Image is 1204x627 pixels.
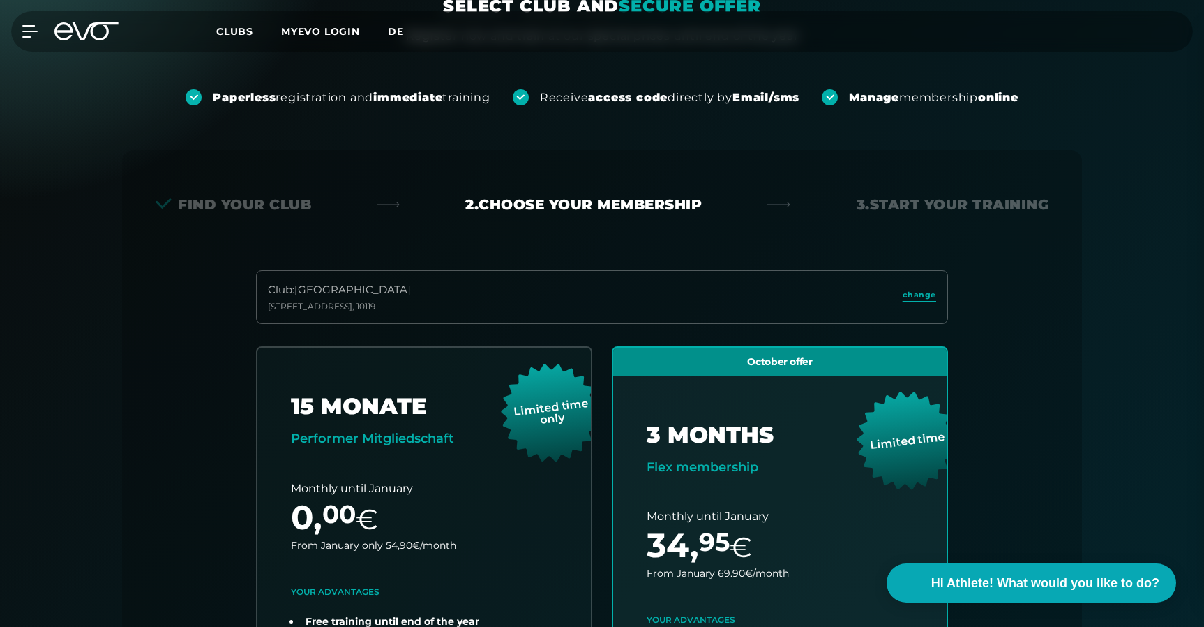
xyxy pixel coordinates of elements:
[268,301,411,312] div: [STREET_ADDRESS] , 10119
[849,91,899,104] strong: Manage
[849,90,1018,105] div: membership
[903,289,936,301] span: change
[388,24,421,40] a: de
[903,289,936,305] a: change
[216,25,253,38] span: Clubs
[978,91,1018,104] strong: online
[887,563,1176,603] button: Hi Athlete! What would you like to do?
[213,90,490,105] div: registration and training
[857,195,1049,214] div: 3. Start your Training
[213,91,276,104] strong: Paperless
[732,91,799,104] strong: Email/sms
[373,91,442,104] strong: immediate
[388,25,404,38] span: de
[216,24,281,38] a: Clubs
[931,574,1159,593] span: Hi Athlete! What would you like to do?
[588,91,668,104] strong: access code
[281,25,360,38] a: MYEVO LOGIN
[156,195,311,214] div: Find your club
[465,195,702,214] div: 2. Choose your membership
[268,282,411,298] div: Club : [GEOGRAPHIC_DATA]
[540,90,799,105] div: Receive directly by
